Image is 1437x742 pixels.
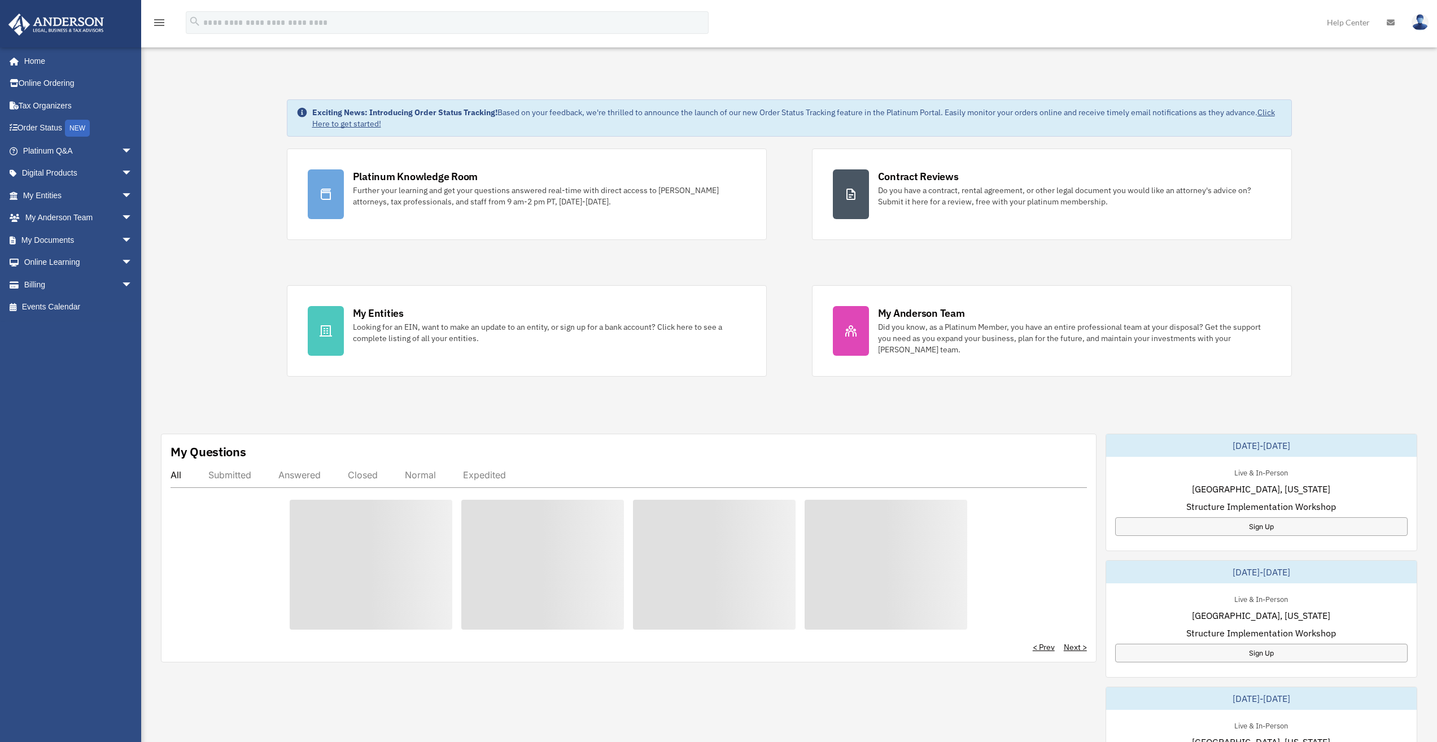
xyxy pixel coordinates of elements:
[121,251,144,274] span: arrow_drop_down
[312,107,1275,129] a: Click Here to get started!
[152,16,166,29] i: menu
[171,469,181,481] div: All
[878,321,1271,355] div: Did you know, as a Platinum Member, you have an entire professional team at your disposal? Get th...
[5,14,107,36] img: Anderson Advisors Platinum Portal
[1186,626,1336,640] span: Structure Implementation Workshop
[1115,517,1408,536] a: Sign Up
[348,469,378,481] div: Closed
[8,251,150,274] a: Online Learningarrow_drop_down
[171,443,246,460] div: My Questions
[1192,482,1330,496] span: [GEOGRAPHIC_DATA], [US_STATE]
[312,107,1282,129] div: Based on your feedback, we're thrilled to announce the launch of our new Order Status Tracking fe...
[1106,561,1417,583] div: [DATE]-[DATE]
[405,469,436,481] div: Normal
[8,94,150,117] a: Tax Organizers
[1106,687,1417,710] div: [DATE]-[DATE]
[8,72,150,95] a: Online Ordering
[152,20,166,29] a: menu
[1115,644,1408,662] a: Sign Up
[1412,14,1429,30] img: User Pic
[121,229,144,252] span: arrow_drop_down
[878,306,965,320] div: My Anderson Team
[312,107,497,117] strong: Exciting News: Introducing Order Status Tracking!
[8,296,150,318] a: Events Calendar
[8,207,150,229] a: My Anderson Teamarrow_drop_down
[121,184,144,207] span: arrow_drop_down
[878,185,1271,207] div: Do you have a contract, rental agreement, or other legal document you would like an attorney's ad...
[287,149,767,240] a: Platinum Knowledge Room Further your learning and get your questions answered real-time with dire...
[121,207,144,230] span: arrow_drop_down
[121,139,144,163] span: arrow_drop_down
[353,169,478,184] div: Platinum Knowledge Room
[8,229,150,251] a: My Documentsarrow_drop_down
[353,306,404,320] div: My Entities
[8,273,150,296] a: Billingarrow_drop_down
[8,50,144,72] a: Home
[65,120,90,137] div: NEW
[278,469,321,481] div: Answered
[1186,500,1336,513] span: Structure Implementation Workshop
[353,185,746,207] div: Further your learning and get your questions answered real-time with direct access to [PERSON_NAM...
[353,321,746,344] div: Looking for an EIN, want to make an update to an entity, or sign up for a bank account? Click her...
[1225,592,1297,604] div: Live & In-Person
[208,469,251,481] div: Submitted
[121,162,144,185] span: arrow_drop_down
[189,15,201,28] i: search
[463,469,506,481] div: Expedited
[8,162,150,185] a: Digital Productsarrow_drop_down
[878,169,959,184] div: Contract Reviews
[812,285,1292,377] a: My Anderson Team Did you know, as a Platinum Member, you have an entire professional team at your...
[1225,466,1297,478] div: Live & In-Person
[8,139,150,162] a: Platinum Q&Aarrow_drop_down
[812,149,1292,240] a: Contract Reviews Do you have a contract, rental agreement, or other legal document you would like...
[8,117,150,140] a: Order StatusNEW
[121,273,144,296] span: arrow_drop_down
[1106,434,1417,457] div: [DATE]-[DATE]
[1225,719,1297,731] div: Live & In-Person
[1064,641,1087,653] a: Next >
[1192,609,1330,622] span: [GEOGRAPHIC_DATA], [US_STATE]
[1033,641,1055,653] a: < Prev
[8,184,150,207] a: My Entitiesarrow_drop_down
[287,285,767,377] a: My Entities Looking for an EIN, want to make an update to an entity, or sign up for a bank accoun...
